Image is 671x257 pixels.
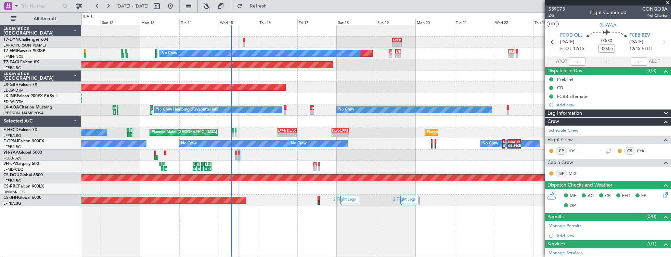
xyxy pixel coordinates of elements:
[455,19,494,25] div: Tue 21
[547,110,582,117] span: Leg Information
[210,162,211,166] div: LFPB
[197,167,198,171] div: 10:49 Z
[340,133,348,137] div: -
[549,5,565,13] span: 539073
[398,54,400,58] div: -
[557,93,588,99] div: FCBB alternate
[3,184,44,189] a: CS-RRCFalcon 900LX
[389,54,390,58] div: -
[547,118,559,126] span: Crew
[3,94,17,98] span: LX-INB
[181,139,197,149] div: No Crew
[205,167,206,171] div: 15:07 Z
[197,162,198,166] div: LIRA
[131,128,132,132] div: LFPB
[642,13,668,18] span: Pref Charter
[193,167,194,171] div: 08:20 Z
[503,143,504,147] div: 05:15 Z
[3,60,20,64] span: T7-EAGL
[3,173,43,177] a: CS-DOUGlobal 6500
[649,58,660,65] span: ALDT
[3,83,18,87] span: LX-GBH
[3,201,21,206] a: LFPB/LBG
[209,167,211,171] div: 19:41 Z
[569,170,584,177] a: MIG
[338,105,354,115] div: No Crew
[547,240,565,248] span: Services
[396,54,398,58] div: -
[3,139,18,143] span: F-GPNJ
[641,193,646,200] span: FP
[3,162,39,166] a: 9H-LPZLegacy 500
[642,46,653,52] span: ELDT
[312,106,313,110] div: [PERSON_NAME]
[549,250,583,257] a: Manage Services
[164,167,165,171] div: 14:35 Z
[208,162,210,166] div: LYBE
[244,4,273,9] span: Refresh
[514,140,520,144] div: HTKJ
[3,88,24,93] a: EDLW/DTM
[297,19,337,25] div: Fri 17
[393,38,397,42] div: EDDB
[312,110,313,114] div: -
[194,162,195,166] div: LIRA
[588,193,594,200] span: AC
[3,38,48,42] a: T7-DYNChallenger 604
[547,136,573,144] span: Flight Crew
[547,21,559,27] button: UTC
[3,139,44,143] a: F-GPNJFalcon 900EX
[629,46,640,52] span: 12:45
[547,213,564,221] span: Permits
[3,65,21,70] a: LFPB/LBG
[398,49,400,53] div: ESSB
[291,139,307,149] div: No Crew
[3,173,20,177] span: CS-DOU
[332,128,340,132] div: KLAX
[130,128,131,132] div: LFMN
[3,83,37,87] a: LX-GBHFalcon 7X
[116,3,149,9] span: [DATE] - [DATE]
[198,162,199,166] div: LFPB
[165,167,166,171] div: 16:30 Z
[3,111,44,116] a: [PERSON_NAME]/QSA
[3,38,19,42] span: T7-DYN
[3,105,19,110] span: LX-AOA
[508,140,514,144] div: LIRA
[278,128,287,132] div: LFPB
[333,197,351,203] label: 2 Flight Legs
[332,133,340,137] div: -
[556,147,567,155] div: CP
[21,1,60,11] input: Trip Number
[311,110,312,114] div: -
[3,94,57,98] a: LX-INBFalcon 900EX EASy II
[258,19,297,25] div: Thu 16
[393,197,411,203] label: 2 Flight Legs
[3,162,17,166] span: 9H-LPZ
[393,42,397,47] div: -
[101,19,140,25] div: Sun 12
[3,144,21,150] a: LFPB/LBG
[3,190,25,195] a: DNMM/LOS
[494,19,533,25] div: Wed 22
[533,19,572,25] div: Thu 23
[511,54,514,58] div: -
[194,167,195,171] div: 10:12 Z
[234,1,275,12] button: Refresh
[198,167,199,171] div: 12:49 Z
[389,49,390,53] div: LSZH
[560,32,583,39] span: FCOD OLL
[560,39,574,46] span: [DATE]
[156,105,218,115] div: No Crew Hamburg (Fuhlsbuttel Intl)
[179,19,219,25] div: Tue 14
[3,128,18,132] span: F-HECD
[287,128,296,132] div: KLAX
[573,46,584,52] span: 12:15
[590,9,627,16] div: Flight Confirmed
[18,16,72,21] span: All Aircraft
[3,99,24,104] a: EDLW/DTM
